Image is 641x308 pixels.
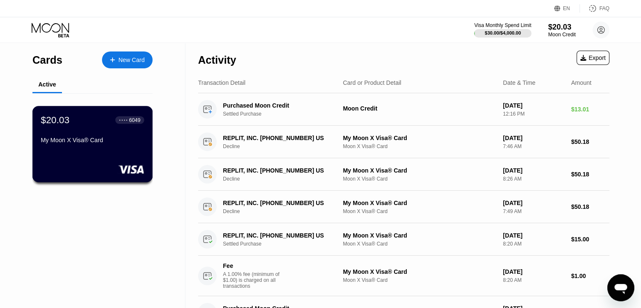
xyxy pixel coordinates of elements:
[503,176,564,182] div: 8:26 AM
[343,79,402,86] div: Card or Product Detail
[503,208,564,214] div: 7:49 AM
[503,167,564,174] div: [DATE]
[580,54,606,61] div: Export
[198,79,245,86] div: Transaction Detail
[38,81,56,88] div: Active
[571,106,609,113] div: $13.01
[198,223,609,256] div: REPLIT, INC. [PHONE_NUMBER] USSettled PurchaseMy Moon X Visa® CardMoon X Visa® Card[DATE]8:20 AM$...
[223,200,338,206] div: REPLIT, INC. [PHONE_NUMBER] US
[563,5,570,11] div: EN
[41,137,144,143] div: My Moon X Visa® Card
[223,167,338,174] div: REPLIT, INC. [PHONE_NUMBER] US
[485,30,521,35] div: $30.00 / $4,000.00
[548,23,576,32] div: $20.03
[343,268,496,275] div: My Moon X Visa® Card
[571,138,609,145] div: $50.18
[343,277,496,283] div: Moon X Visa® Card
[343,208,496,214] div: Moon X Visa® Card
[503,143,564,149] div: 7:46 AM
[198,54,236,66] div: Activity
[503,79,535,86] div: Date & Time
[118,57,145,64] div: New Card
[223,208,347,214] div: Decline
[32,54,62,66] div: Cards
[343,143,496,149] div: Moon X Visa® Card
[503,102,564,109] div: [DATE]
[503,232,564,239] div: [DATE]
[548,23,576,38] div: $20.03Moon Credit
[599,5,609,11] div: FAQ
[474,22,531,38] div: Visa Monthly Spend Limit$30.00/$4,000.00
[198,126,609,158] div: REPLIT, INC. [PHONE_NUMBER] USDeclineMy Moon X Visa® CardMoon X Visa® Card[DATE]7:46 AM$50.18
[343,135,496,141] div: My Moon X Visa® Card
[223,143,347,149] div: Decline
[223,262,282,269] div: Fee
[571,273,609,279] div: $1.00
[503,200,564,206] div: [DATE]
[607,274,634,301] iframe: Bouton de lancement de la fenêtre de messagerie
[503,277,564,283] div: 8:20 AM
[223,241,347,247] div: Settled Purchase
[198,191,609,223] div: REPLIT, INC. [PHONE_NUMBER] USDeclineMy Moon X Visa® CardMoon X Visa® Card[DATE]7:49 AM$50.18
[223,232,338,239] div: REPLIT, INC. [PHONE_NUMBER] US
[198,256,609,296] div: FeeA 1.00% fee (minimum of $1.00) is charged on all transactionsMy Moon X Visa® CardMoon X Visa® ...
[343,105,496,112] div: Moon Credit
[343,241,496,247] div: Moon X Visa® Card
[503,241,564,247] div: 8:20 AM
[223,102,338,109] div: Purchased Moon Credit
[198,158,609,191] div: REPLIT, INC. [PHONE_NUMBER] USDeclineMy Moon X Visa® CardMoon X Visa® Card[DATE]8:26 AM$50.18
[577,51,609,65] div: Export
[580,4,609,13] div: FAQ
[571,236,609,243] div: $15.00
[474,22,531,28] div: Visa Monthly Spend Limit
[33,106,152,182] div: $20.03● ● ● ●6049My Moon X Visa® Card
[41,114,70,125] div: $20.03
[503,135,564,141] div: [DATE]
[503,268,564,275] div: [DATE]
[129,117,140,123] div: 6049
[503,111,564,117] div: 12:16 PM
[223,271,286,289] div: A 1.00% fee (minimum of $1.00) is charged on all transactions
[571,171,609,178] div: $50.18
[343,232,496,239] div: My Moon X Visa® Card
[102,51,153,68] div: New Card
[548,32,576,38] div: Moon Credit
[571,79,591,86] div: Amount
[343,176,496,182] div: Moon X Visa® Card
[554,4,580,13] div: EN
[223,111,347,117] div: Settled Purchase
[119,119,128,121] div: ● ● ● ●
[571,203,609,210] div: $50.18
[343,167,496,174] div: My Moon X Visa® Card
[223,135,338,141] div: REPLIT, INC. [PHONE_NUMBER] US
[343,200,496,206] div: My Moon X Visa® Card
[223,176,347,182] div: Decline
[198,93,609,126] div: Purchased Moon CreditSettled PurchaseMoon Credit[DATE]12:16 PM$13.01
